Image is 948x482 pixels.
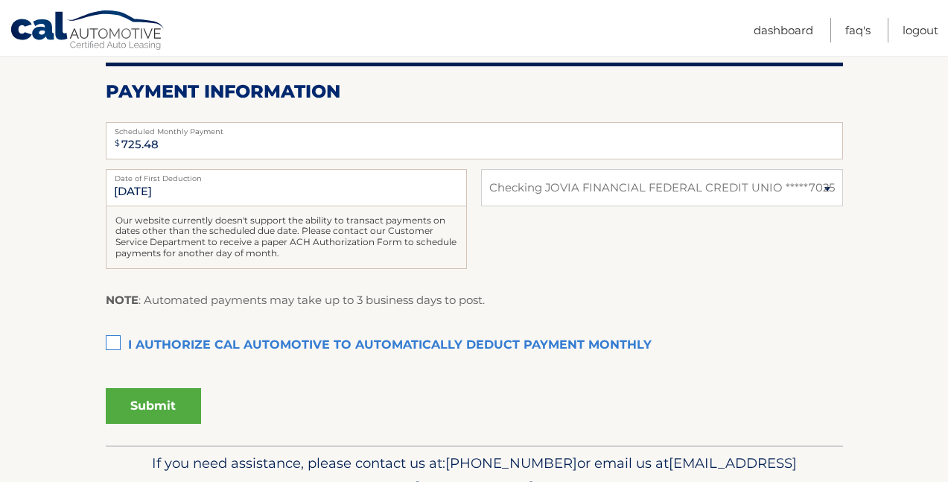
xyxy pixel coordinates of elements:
div: Our website currently doesn't support the ability to transact payments on dates other than the sc... [106,206,467,269]
input: Payment Date [106,169,467,206]
span: $ [110,127,124,160]
a: Dashboard [754,18,813,42]
input: Payment Amount [106,122,843,159]
label: Date of First Deduction [106,169,467,181]
a: FAQ's [845,18,871,42]
h2: Payment Information [106,80,843,103]
label: Scheduled Monthly Payment [106,122,843,134]
span: [PHONE_NUMBER] [445,454,577,472]
button: Submit [106,388,201,424]
label: I authorize cal automotive to automatically deduct payment monthly [106,331,843,361]
strong: NOTE [106,293,139,307]
p: : Automated payments may take up to 3 business days to post. [106,291,485,310]
a: Cal Automotive [10,10,166,53]
a: Logout [903,18,938,42]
